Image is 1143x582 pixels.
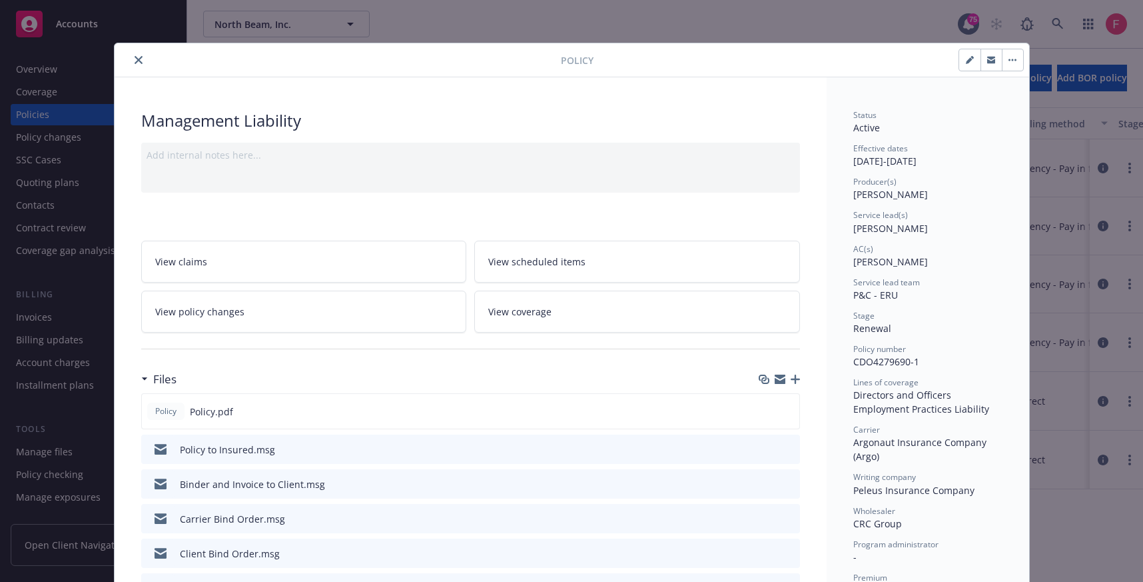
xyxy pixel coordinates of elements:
span: View scheduled items [488,255,585,269]
div: Management Liability [141,109,800,132]
span: Policy [153,405,179,417]
button: download file [761,547,772,561]
span: Program administrator [853,539,939,550]
span: AC(s) [853,243,873,255]
div: Files [141,371,177,388]
span: [PERSON_NAME] [853,188,928,201]
span: Policy.pdf [190,405,233,419]
span: Argonaut Insurance Company (Argo) [853,436,989,463]
span: Status [853,109,877,121]
span: Service lead team [853,277,920,288]
span: CRC Group [853,517,902,530]
span: View coverage [488,305,552,319]
span: Carrier [853,424,880,435]
div: Binder and Invoice to Client.msg [180,477,325,491]
span: [PERSON_NAME] [853,222,928,235]
div: Policy to Insured.msg [180,443,275,457]
button: download file [761,443,772,457]
span: - [853,551,857,563]
span: Service lead(s) [853,209,908,221]
span: Lines of coverage [853,377,919,388]
a: View coverage [474,291,800,333]
a: View scheduled items [474,241,800,283]
a: View claims [141,241,467,283]
span: Active [853,121,880,134]
div: Client Bind Order.msg [180,547,280,561]
div: Add internal notes here... [147,148,795,162]
button: preview file [782,405,794,419]
span: Effective dates [853,143,908,154]
span: Policy [561,53,593,67]
span: Renewal [853,322,891,335]
button: preview file [783,512,795,526]
span: CDO4279690-1 [853,355,919,368]
span: Producer(s) [853,176,897,187]
div: Directors and Officers [853,388,1002,402]
div: [DATE] - [DATE] [853,143,1002,168]
button: close [131,52,147,68]
span: Stage [853,310,875,321]
div: Employment Practices Liability [853,402,1002,416]
span: Peleus Insurance Company [853,484,974,497]
button: download file [761,477,772,491]
span: View policy changes [155,305,244,319]
span: Writing company [853,471,916,483]
span: [PERSON_NAME] [853,255,928,268]
span: Wholesaler [853,505,895,517]
span: Policy number [853,343,906,355]
button: download file [761,512,772,526]
a: View policy changes [141,291,467,333]
button: preview file [783,547,795,561]
span: P&C - ERU [853,289,898,301]
span: View claims [155,255,207,269]
h3: Files [153,371,177,388]
button: download file [761,405,771,419]
button: preview file [783,443,795,457]
div: Carrier Bind Order.msg [180,512,285,526]
button: preview file [783,477,795,491]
